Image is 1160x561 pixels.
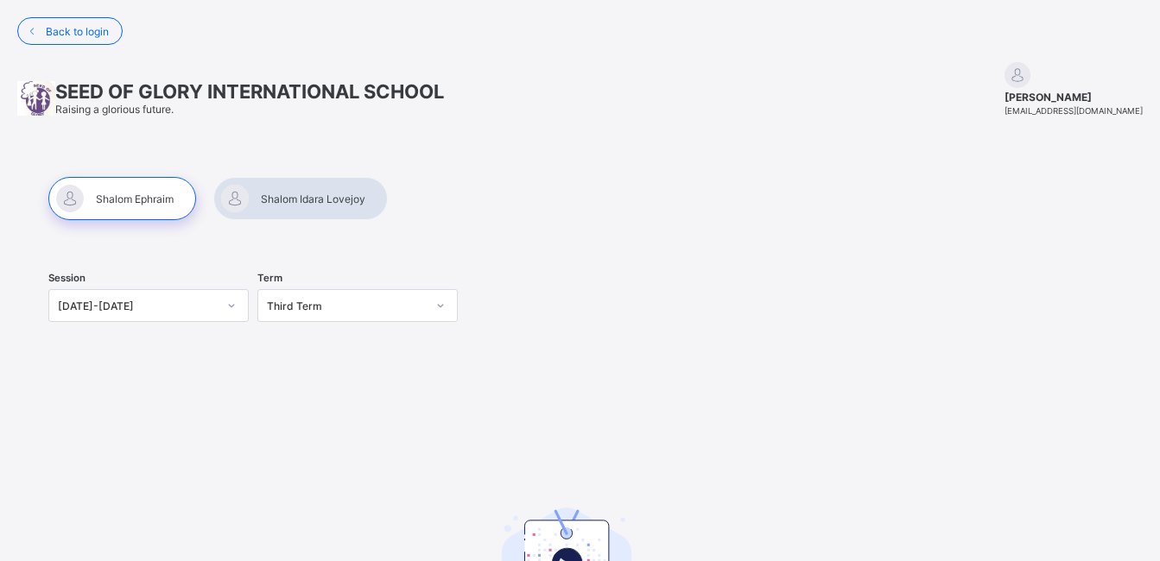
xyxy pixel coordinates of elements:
[1005,106,1143,116] span: [EMAIL_ADDRESS][DOMAIN_NAME]
[17,81,55,116] img: School logo
[58,299,217,312] div: [DATE]-[DATE]
[257,272,282,284] span: Term
[48,272,86,284] span: Session
[55,80,444,103] span: SEED OF GLORY INTERNATIONAL SCHOOL
[55,103,174,116] span: Raising a glorious future.
[267,299,426,312] div: Third Term
[1005,62,1030,88] img: default.svg
[46,25,109,38] span: Back to login
[1005,91,1143,104] span: [PERSON_NAME]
